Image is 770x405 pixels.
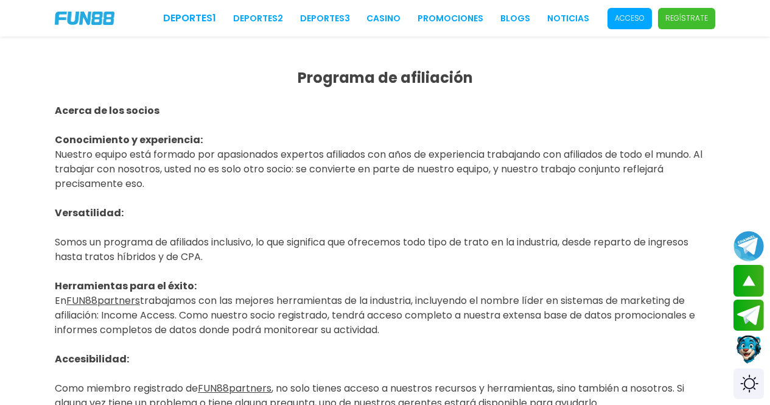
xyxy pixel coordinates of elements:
a: CASINO [366,12,401,25]
a: Deportes3 [300,12,350,25]
a: NOTICIAS [547,12,589,25]
a: Deportes1 [163,11,216,26]
a: BLOGS [500,12,530,25]
u: FUN88partners [198,381,271,395]
button: Contact customer service [733,334,764,365]
strong: Conocimiento y experiencia: [55,133,203,147]
strong: Acerca de los socios [55,104,159,118]
button: Join telegram channel [733,230,764,262]
a: Deportes2 [233,12,283,25]
strong: Programa de afiliación [298,68,473,88]
strong: Versatilidad: [55,206,124,220]
p: Acceso [615,13,645,24]
p: Regístrate [665,13,708,24]
strong: Accesibilidad: [55,352,129,366]
a: Promociones [418,12,483,25]
button: scroll up [733,265,764,297]
u: FUN88partners [66,294,140,308]
img: Company Logo [55,12,114,25]
div: Switch theme [733,368,764,399]
button: Join telegram [733,300,764,331]
strong: Herramientas para el éxito: [55,279,197,293]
